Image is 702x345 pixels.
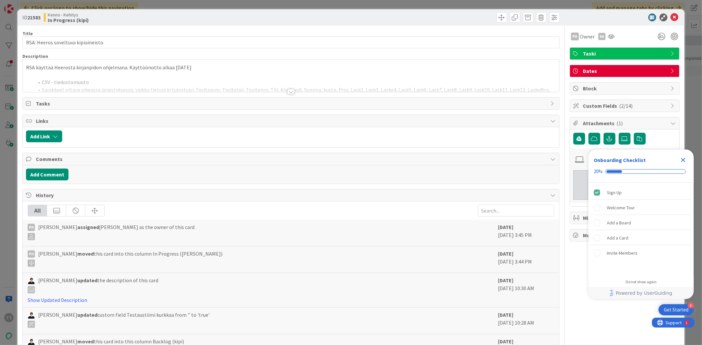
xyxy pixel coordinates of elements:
input: type card name here... [22,36,559,48]
span: Taski [583,50,667,57]
span: History [36,191,547,199]
div: Checklist progress: 20% [594,169,689,174]
div: [DATE] 10:30 AM [498,276,554,304]
span: Attachments [583,119,667,127]
span: Description [22,53,48,59]
div: PH [28,250,35,258]
div: Checklist Container [588,149,694,299]
b: In Progress (kipi) [48,17,89,23]
b: updated [77,277,97,284]
img: MT [28,311,35,319]
div: Add a Card [607,234,628,242]
b: moved [77,250,94,257]
div: Close Checklist [678,155,689,165]
button: Add Link [26,130,62,142]
div: Checklist items [588,183,694,275]
div: [DATE] 3:45 PM [498,223,554,243]
b: 21583 [27,14,40,21]
span: Links [36,117,547,125]
img: MT [28,277,35,284]
div: Onboarding Checklist [594,156,646,164]
button: Add Comment [26,169,68,180]
b: [DATE] [498,338,514,345]
div: PH [571,33,579,40]
a: Powered by UserGuiding [592,287,690,299]
div: All [28,205,47,216]
b: [DATE] [498,250,514,257]
div: Get Started [664,307,689,313]
b: [DATE] [498,224,514,230]
span: Tasks [36,100,547,107]
a: Show Updated Description [28,297,87,303]
div: Welcome Tour [607,204,635,212]
div: Welcome Tour is incomplete. [591,200,691,215]
div: 4 [688,303,694,309]
span: Block [583,84,667,92]
span: Custom Fields [583,102,667,110]
b: moved [77,338,94,345]
div: Invite Members is incomplete. [591,246,691,260]
div: 1 [34,3,36,8]
span: [PERSON_NAME] custom field Testaustiimi kurkkaa from '' to 'true' [38,311,210,328]
div: Sign Up [607,189,622,196]
div: Add a Board [607,219,631,227]
div: Sign Up is complete. [591,185,691,200]
span: Metrics [583,231,667,239]
label: Title [22,31,33,36]
div: [DATE] 10:28 AM [498,311,554,331]
span: ( 1 ) [617,120,623,126]
span: Powered by UserGuiding [616,289,672,297]
span: [PERSON_NAME] this card into this column In Progress ([PERSON_NAME]) [38,250,222,267]
b: assigned [77,224,99,230]
div: Footer [588,287,694,299]
div: Do not show again [626,279,657,285]
span: Support [14,1,30,9]
input: Search... [478,205,554,217]
span: ( 2/14 ) [619,103,633,109]
span: Comments [36,155,547,163]
p: RSA käyttää Heerosta kirjanpidon ohjelmana. Käyttöönotto alkaa [DATE] [26,64,556,71]
div: [DATE] 3:44 PM [498,250,554,269]
div: 20% [594,169,603,174]
b: updated [77,311,97,318]
span: [PERSON_NAME] the description of this card [38,276,158,293]
span: ID [22,13,40,21]
div: PH [28,224,35,231]
span: Kenno - Kehitys [48,12,89,17]
span: Mirrors [583,214,667,222]
span: Owner [580,33,595,40]
span: [PERSON_NAME] [PERSON_NAME] as the owner of this card [38,223,195,240]
div: Open Get Started checklist, remaining modules: 4 [659,304,694,315]
div: Add a Card is incomplete. [591,231,691,245]
b: [DATE] [498,311,514,318]
div: KA [598,33,606,40]
div: Invite Members [607,249,637,257]
div: Add a Board is incomplete. [591,216,691,230]
b: [DATE] [498,277,514,284]
span: Dates [583,67,667,75]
